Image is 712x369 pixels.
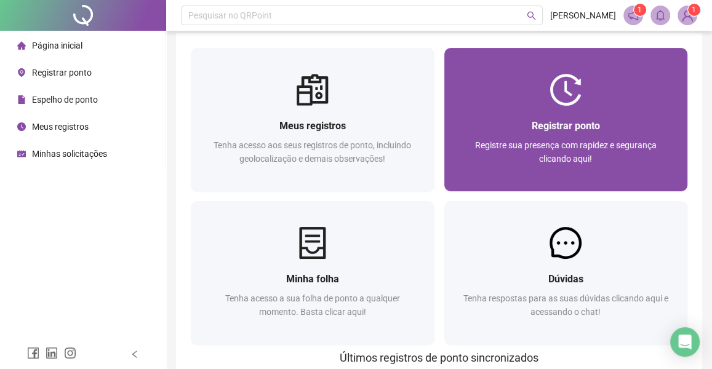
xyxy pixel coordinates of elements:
[130,350,139,359] span: left
[670,327,700,357] div: Open Intercom Messenger
[628,10,639,21] span: notification
[532,120,600,132] span: Registrar ponto
[634,4,646,16] sup: 1
[17,149,26,158] span: schedule
[46,347,58,359] span: linkedin
[444,48,688,191] a: Registrar pontoRegistre sua presença com rapidez e segurança clicando aqui!
[475,140,657,164] span: Registre sua presença com rapidez e segurança clicando aqui!
[548,273,583,285] span: Dúvidas
[688,4,700,16] sup: Atualize o seu contato no menu Meus Dados
[638,6,642,14] span: 1
[64,347,76,359] span: instagram
[286,273,339,285] span: Minha folha
[27,347,39,359] span: facebook
[214,140,411,164] span: Tenha acesso aos seus registros de ponto, incluindo geolocalização e demais observações!
[463,293,668,317] span: Tenha respostas para as suas dúvidas clicando aqui e acessando o chat!
[527,11,536,20] span: search
[17,122,26,131] span: clock-circle
[550,9,616,22] span: [PERSON_NAME]
[225,293,400,317] span: Tenha acesso a sua folha de ponto a qualquer momento. Basta clicar aqui!
[32,149,107,159] span: Minhas solicitações
[692,6,696,14] span: 1
[32,41,82,50] span: Página inicial
[279,120,346,132] span: Meus registros
[191,48,434,191] a: Meus registrosTenha acesso aos seus registros de ponto, incluindo geolocalização e demais observa...
[444,201,688,344] a: DúvidasTenha respostas para as suas dúvidas clicando aqui e acessando o chat!
[655,10,666,21] span: bell
[340,351,538,364] span: Últimos registros de ponto sincronizados
[32,95,98,105] span: Espelho de ponto
[17,68,26,77] span: environment
[17,41,26,50] span: home
[32,68,92,77] span: Registrar ponto
[678,6,697,25] img: 84078
[32,122,89,132] span: Meus registros
[191,201,434,344] a: Minha folhaTenha acesso a sua folha de ponto a qualquer momento. Basta clicar aqui!
[17,95,26,104] span: file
